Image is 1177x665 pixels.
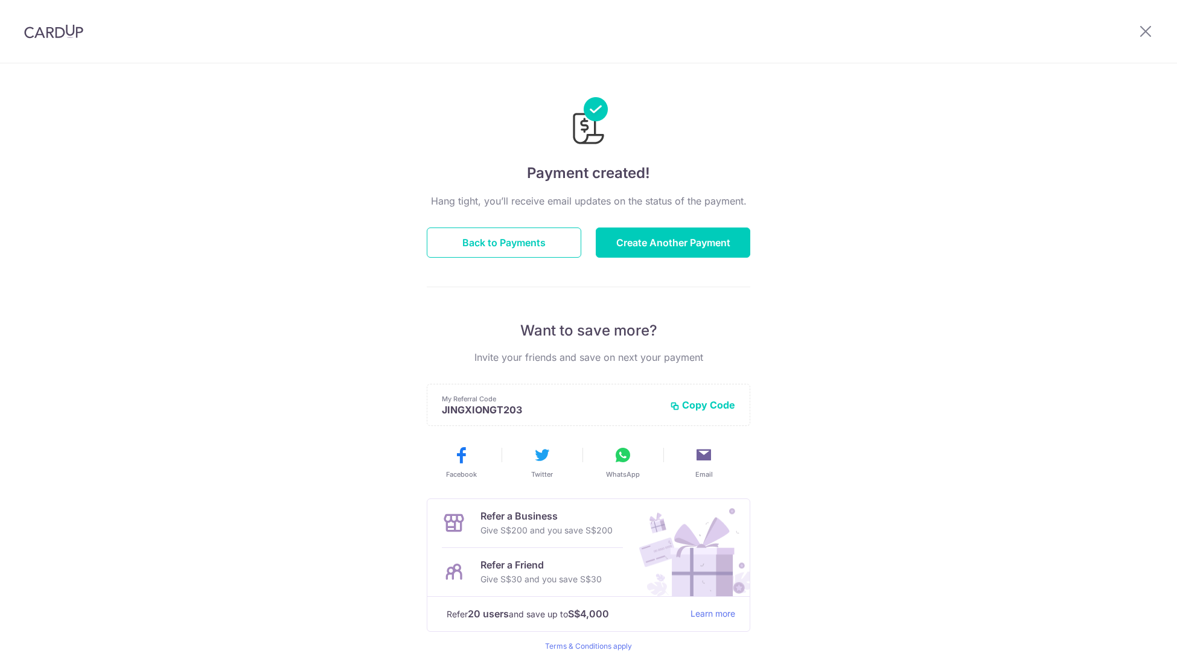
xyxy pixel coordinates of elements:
p: Invite your friends and save on next your payment [427,350,750,364]
span: WhatsApp [606,469,640,479]
p: Give S$30 and you save S$30 [480,572,602,587]
button: Copy Code [670,399,735,411]
strong: S$4,000 [568,606,609,621]
h4: Payment created! [427,162,750,184]
p: Want to save more? [427,321,750,340]
img: Refer [628,499,750,596]
p: My Referral Code [442,394,660,404]
button: Email [668,445,739,479]
p: Give S$200 and you save S$200 [480,523,613,538]
button: WhatsApp [587,445,659,479]
button: Create Another Payment [596,227,750,258]
span: Email [695,469,713,479]
a: Terms & Conditions apply [545,641,632,651]
img: CardUp [24,24,83,39]
a: Learn more [691,606,735,622]
strong: 20 users [468,606,509,621]
button: Back to Payments [427,227,581,258]
span: Twitter [531,469,553,479]
p: Refer a Friend [480,558,602,572]
button: Facebook [426,445,497,479]
p: Refer a Business [480,509,613,523]
p: JINGXIONGT203 [442,404,660,416]
p: Hang tight, you’ll receive email updates on the status of the payment. [427,194,750,208]
span: Facebook [446,469,477,479]
p: Refer and save up to [447,606,681,622]
button: Twitter [506,445,578,479]
img: Payments [569,97,608,148]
